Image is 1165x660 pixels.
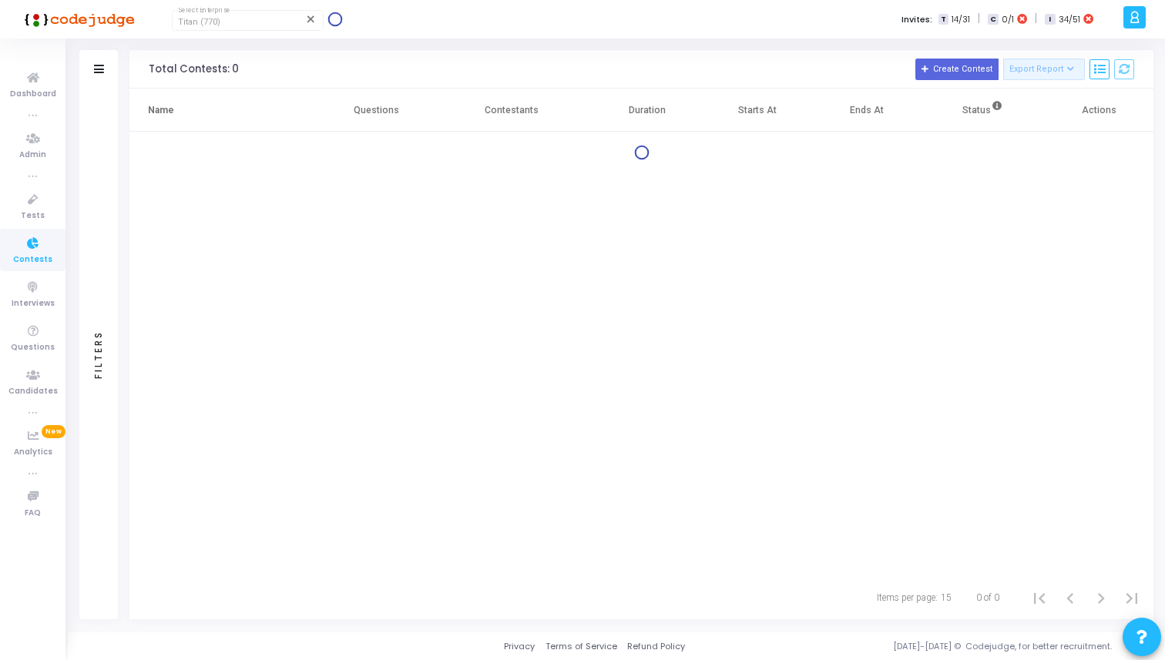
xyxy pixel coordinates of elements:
[149,63,239,75] div: Total Contests: 0
[976,591,999,605] div: 0 of 0
[42,425,65,438] span: New
[1055,582,1086,613] button: Previous page
[14,446,52,459] span: Analytics
[941,591,952,605] div: 15
[321,89,431,132] th: Questions
[19,149,46,162] span: Admin
[952,13,970,26] span: 14/31
[19,4,135,35] img: logo
[915,59,999,80] button: Create Contest
[8,385,58,398] span: Candidates
[593,89,703,132] th: Duration
[12,297,55,310] span: Interviews
[10,88,56,101] span: Dashboard
[1045,14,1055,25] span: I
[685,640,1146,653] div: [DATE]-[DATE] © Codejudge, for better recruitment.
[11,341,55,354] span: Questions
[431,89,593,132] th: Contestants
[92,270,106,439] div: Filters
[627,640,685,653] a: Refund Policy
[901,13,932,26] label: Invites:
[702,89,812,132] th: Starts At
[1059,13,1080,26] span: 34/51
[1043,89,1153,132] th: Actions
[178,17,220,27] span: Titan (770)
[1002,13,1014,26] span: 0/1
[1086,582,1116,613] button: Next page
[1003,59,1086,80] button: Export Report
[812,89,922,132] th: Ends At
[922,89,1043,132] th: Status
[546,640,617,653] a: Terms of Service
[1024,582,1055,613] button: First page
[1116,582,1147,613] button: Last page
[25,507,41,520] span: FAQ
[938,14,948,25] span: T
[129,89,321,132] th: Name
[504,640,535,653] a: Privacy
[305,13,317,25] mat-icon: Clear
[988,14,998,25] span: C
[877,591,938,605] div: Items per page:
[978,11,980,27] span: |
[1035,11,1037,27] span: |
[21,209,45,223] span: Tests
[13,253,52,266] span: Contests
